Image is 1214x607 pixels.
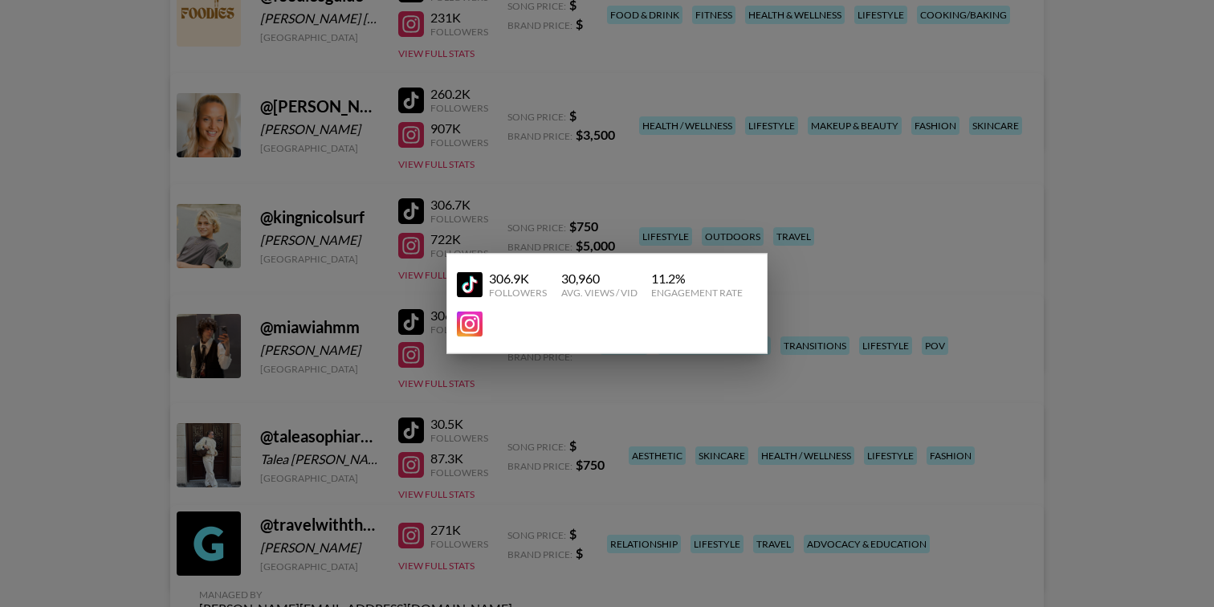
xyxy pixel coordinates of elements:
div: 30,960 [561,271,638,287]
div: Engagement Rate [651,287,743,299]
div: Avg. Views / Vid [561,287,638,299]
div: 11.2 % [651,271,743,287]
div: Followers [489,287,547,299]
img: YouTube [457,312,483,337]
div: 306.9K [489,271,547,287]
img: YouTube [457,271,483,297]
